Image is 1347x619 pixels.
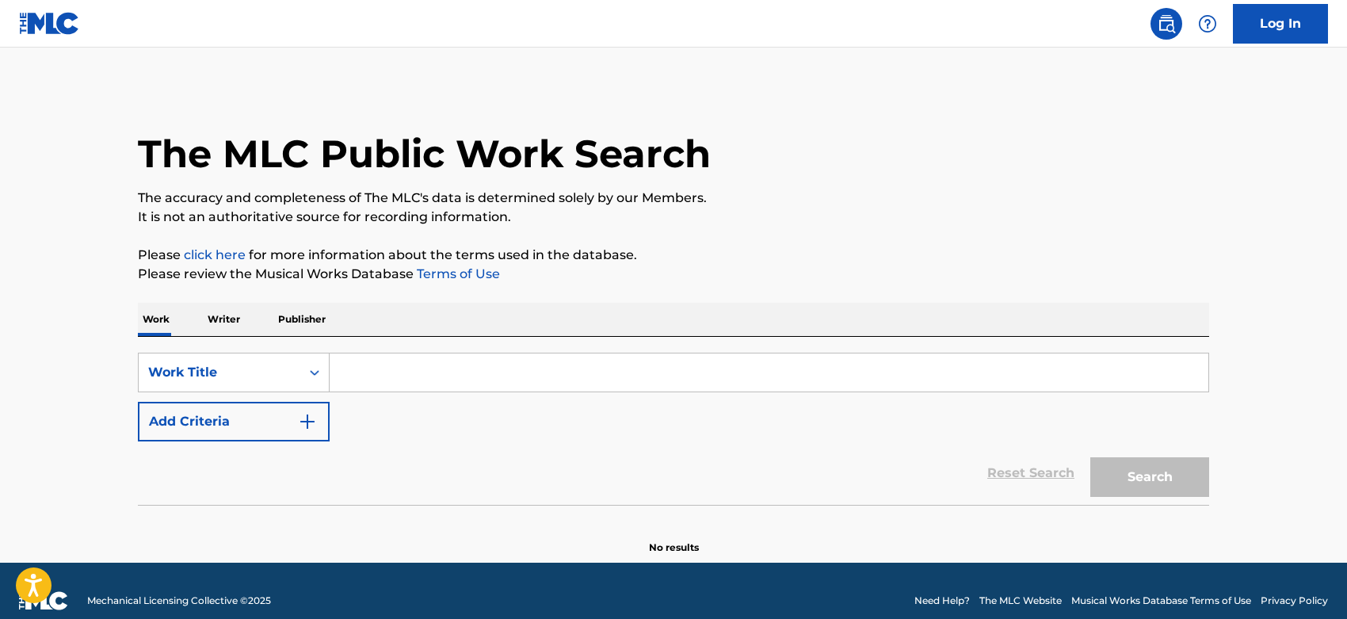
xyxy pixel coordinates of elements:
p: No results [649,522,699,555]
h1: The MLC Public Work Search [138,130,711,178]
div: Work Title [148,363,291,382]
form: Search Form [138,353,1209,505]
a: Need Help? [914,594,970,608]
a: Terms of Use [414,266,500,281]
img: help [1198,14,1217,33]
img: 9d2ae6d4665cec9f34b9.svg [298,412,317,431]
a: click here [184,247,246,262]
p: Please review the Musical Works Database [138,265,1209,284]
a: Public Search [1150,8,1182,40]
img: MLC Logo [19,12,80,35]
a: Log In [1233,4,1328,44]
img: search [1157,14,1176,33]
p: Publisher [273,303,330,336]
button: Add Criteria [138,402,330,441]
a: Musical Works Database Terms of Use [1071,594,1251,608]
iframe: Chat Widget [1268,543,1347,619]
a: Privacy Policy [1261,594,1328,608]
div: Help [1192,8,1223,40]
p: The accuracy and completeness of The MLC's data is determined solely by our Members. [138,189,1209,208]
p: Please for more information about the terms used in the database. [138,246,1209,265]
p: It is not an authoritative source for recording information. [138,208,1209,227]
span: Mechanical Licensing Collective © 2025 [87,594,271,608]
p: Writer [203,303,245,336]
p: Work [138,303,174,336]
img: logo [19,591,68,610]
a: The MLC Website [979,594,1062,608]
